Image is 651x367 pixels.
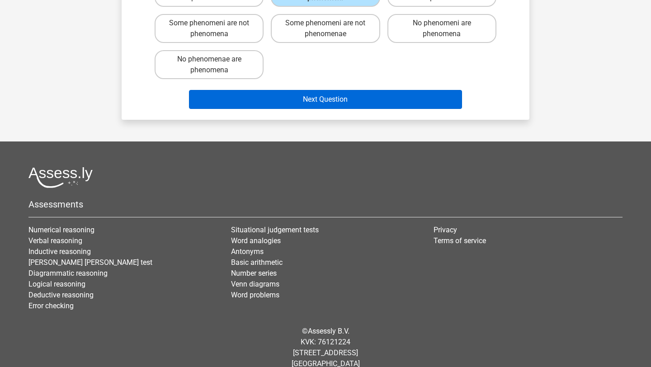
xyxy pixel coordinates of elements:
a: Basic arithmetic [231,258,283,267]
a: Logical reasoning [28,280,85,288]
a: Inductive reasoning [28,247,91,256]
a: Situational judgement tests [231,226,319,234]
label: No phenomenae are phenomena [155,50,264,79]
label: No phenomeni are phenomena [387,14,496,43]
a: Assessly B.V. [308,327,349,335]
a: Error checking [28,301,74,310]
a: Word analogies [231,236,281,245]
a: Antonyms [231,247,264,256]
a: [PERSON_NAME] [PERSON_NAME] test [28,258,152,267]
a: Numerical reasoning [28,226,94,234]
label: Some phenomeni are not phenomenae [271,14,380,43]
label: Some phenomeni are not phenomena [155,14,264,43]
a: Verbal reasoning [28,236,82,245]
h5: Assessments [28,199,623,210]
a: Deductive reasoning [28,291,94,299]
a: Venn diagrams [231,280,279,288]
a: Diagrammatic reasoning [28,269,108,278]
a: Word problems [231,291,279,299]
img: Assessly logo [28,167,93,188]
button: Next Question [189,90,462,109]
a: Number series [231,269,277,278]
a: Privacy [434,226,457,234]
a: Terms of service [434,236,486,245]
